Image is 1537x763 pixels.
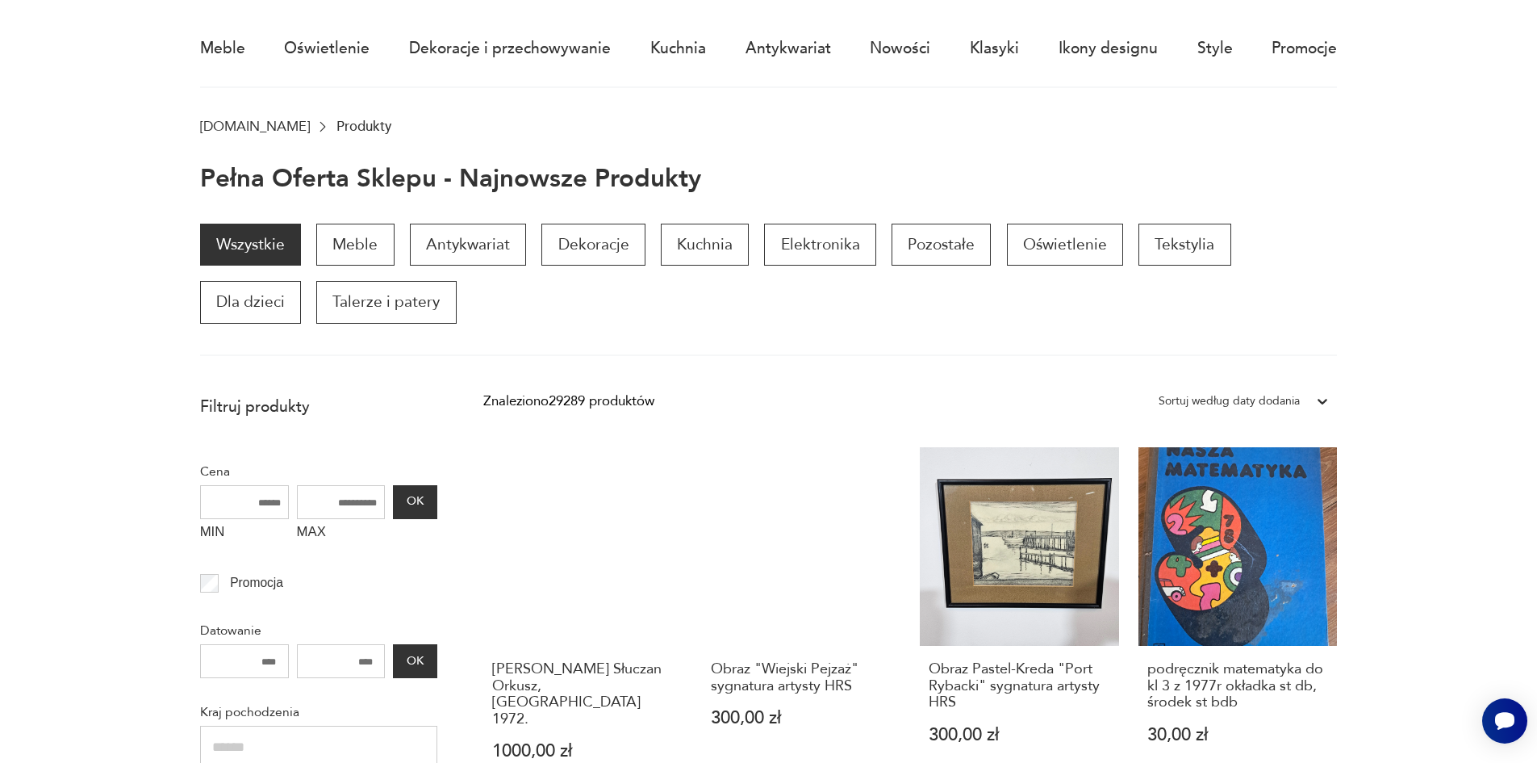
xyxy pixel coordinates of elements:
[541,224,645,266] a: Dekoracje
[1482,698,1527,744] iframe: Smartsupp widget button
[1059,11,1158,86] a: Ikony designu
[200,519,289,550] label: MIN
[746,11,831,86] a: Antykwariat
[409,11,611,86] a: Dekoracje i przechowywanie
[284,11,370,86] a: Oświetlenie
[200,119,310,134] a: [DOMAIN_NAME]
[410,224,526,266] a: Antykwariat
[1197,11,1233,86] a: Style
[650,11,706,86] a: Kuchnia
[929,661,1110,711] h3: Obraz Pastel-Kreda "Port Rybacki" sygnatura artysty HRS
[200,702,437,723] p: Kraj pochodzenia
[200,461,437,482] p: Cena
[492,743,674,760] p: 1000,00 zł
[393,644,436,678] button: OK
[1007,224,1123,266] a: Oświetlenie
[1147,727,1329,744] p: 30,00 zł
[492,661,674,727] h3: [PERSON_NAME] Słuczan Orkusz, [GEOGRAPHIC_DATA] 1972.
[297,519,386,550] label: MAX
[336,119,391,134] p: Produkty
[929,727,1110,744] p: 300,00 zł
[870,11,930,86] a: Nowości
[1138,224,1230,266] a: Tekstylia
[200,281,301,323] a: Dla dzieci
[1147,661,1329,711] h3: podręcznik matematyka do kl 3 z 1977r okładka st db, środek st bdb
[892,224,991,266] a: Pozostałe
[200,224,301,266] a: Wszystkie
[1159,391,1300,412] div: Sortuj według daty dodania
[200,620,437,641] p: Datowanie
[200,166,701,193] h1: Pełna oferta sklepu - najnowsze produkty
[316,224,394,266] a: Meble
[711,710,892,727] p: 300,00 zł
[661,224,749,266] a: Kuchnia
[316,281,456,323] a: Talerze i patery
[764,224,875,266] a: Elektronika
[393,485,436,519] button: OK
[483,391,654,412] div: Znaleziono 29289 produktów
[1272,11,1337,86] a: Promocje
[230,572,283,593] p: Promocja
[200,11,245,86] a: Meble
[970,11,1019,86] a: Klasyki
[711,661,892,694] h3: Obraz "Wiejski Pejzaż" sygnatura artysty HRS
[200,396,437,417] p: Filtruj produkty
